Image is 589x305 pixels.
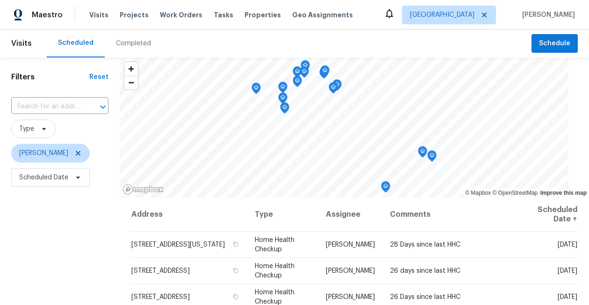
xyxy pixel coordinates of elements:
a: Mapbox homepage [122,184,164,195]
input: Search for an address... [11,99,82,114]
div: Map marker [293,66,302,81]
h1: Filters [11,72,89,82]
button: Zoom out [124,76,138,89]
div: Completed [116,39,151,48]
button: Schedule [532,34,578,53]
span: Scheduled Date [19,173,68,182]
span: Maestro [32,10,63,20]
div: Scheduled [58,38,93,48]
div: Map marker [280,102,289,117]
div: Map marker [418,146,427,161]
span: 26 days since last HHC [390,268,460,274]
div: Map marker [332,79,342,94]
div: Map marker [301,60,310,75]
span: [PERSON_NAME] [326,268,375,274]
span: [PERSON_NAME] [19,149,68,158]
span: Geo Assignments [292,10,353,20]
span: [STREET_ADDRESS] [131,294,190,300]
div: Map marker [300,66,309,81]
span: [DATE] [558,268,577,274]
span: [GEOGRAPHIC_DATA] [410,10,474,20]
span: Type [19,124,34,134]
span: Tasks [214,12,233,18]
span: Schedule [539,38,570,50]
button: Copy Address [231,240,240,248]
span: [DATE] [558,294,577,300]
button: Open [96,100,109,113]
span: Visits [11,33,32,54]
span: 26 Days since last HHC [390,294,460,300]
div: Map marker [381,181,390,196]
div: Map marker [427,150,437,165]
button: Copy Address [231,292,240,301]
div: Map marker [251,83,261,97]
div: Map marker [319,67,329,82]
th: Address [131,198,247,232]
div: Map marker [320,65,330,80]
span: Visits [89,10,108,20]
span: Properties [244,10,281,20]
span: [PERSON_NAME] [518,10,575,20]
a: Mapbox [465,190,491,196]
span: Home Health Checkup [255,289,294,305]
th: Type [247,198,318,232]
div: Map marker [329,82,338,97]
a: OpenStreetMap [492,190,538,196]
span: Home Health Checkup [255,237,294,253]
span: [DATE] [558,241,577,248]
span: Projects [120,10,149,20]
th: Comments [382,198,517,232]
div: Reset [89,72,108,82]
th: Assignee [318,198,382,232]
span: Work Orders [160,10,202,20]
div: Map marker [278,92,287,107]
span: [PERSON_NAME] [326,294,375,300]
span: [STREET_ADDRESS] [131,268,190,274]
button: Zoom in [124,62,138,76]
div: Map marker [278,82,287,96]
span: Home Health Checkup [255,263,294,279]
a: Improve this map [540,190,587,196]
span: [PERSON_NAME] [326,241,375,248]
button: Copy Address [231,266,240,275]
th: Scheduled Date ↑ [516,198,578,232]
span: [STREET_ADDRESS][US_STATE] [131,241,225,248]
span: 28 Days since last HHC [390,241,460,248]
canvas: Map [120,57,568,198]
div: Map marker [293,76,302,90]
